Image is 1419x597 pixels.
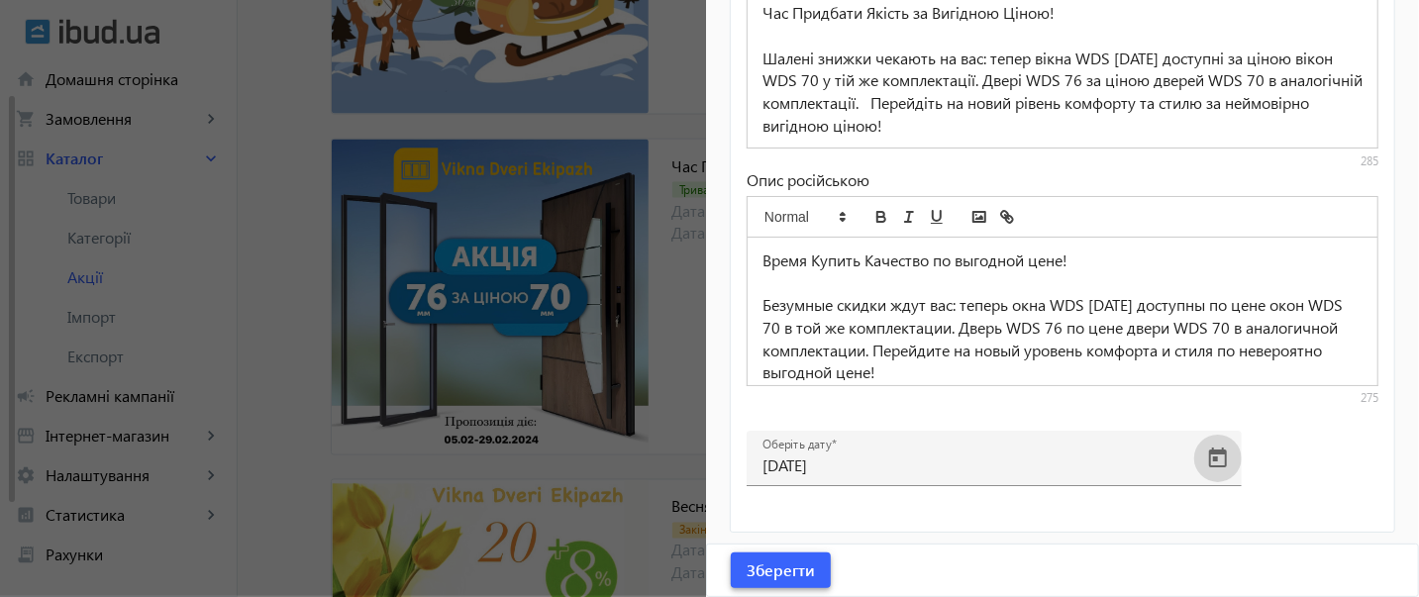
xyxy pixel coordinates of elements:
p: Шалені знижки чекають на вас: тепер вікна WDS [DATE] доступні за ціною вікон WDS 70 у тій же комп... [762,48,1363,138]
button: underline [923,205,951,229]
button: italic [895,205,923,229]
button: Open calendar [1194,435,1242,482]
p: Час Придбати Якість за Вигідною Ціною! [762,2,1363,25]
p: Безумные скидки ждут вас: теперь окна WDS [DATE] доступны по цене окон WDS 70 в той же комплектац... [762,294,1363,384]
button: image [965,205,993,229]
div: 285 [747,153,1378,170]
p: Время Купить Качество по выгодной цене! [762,249,1363,272]
mat-label: Оберіть дату [762,437,832,452]
button: link [993,205,1021,229]
button: Зберегти [731,552,831,588]
span: Опис російською [747,169,869,190]
div: 275 [747,390,1378,407]
span: Зберегти [747,559,815,581]
button: bold [867,205,895,229]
